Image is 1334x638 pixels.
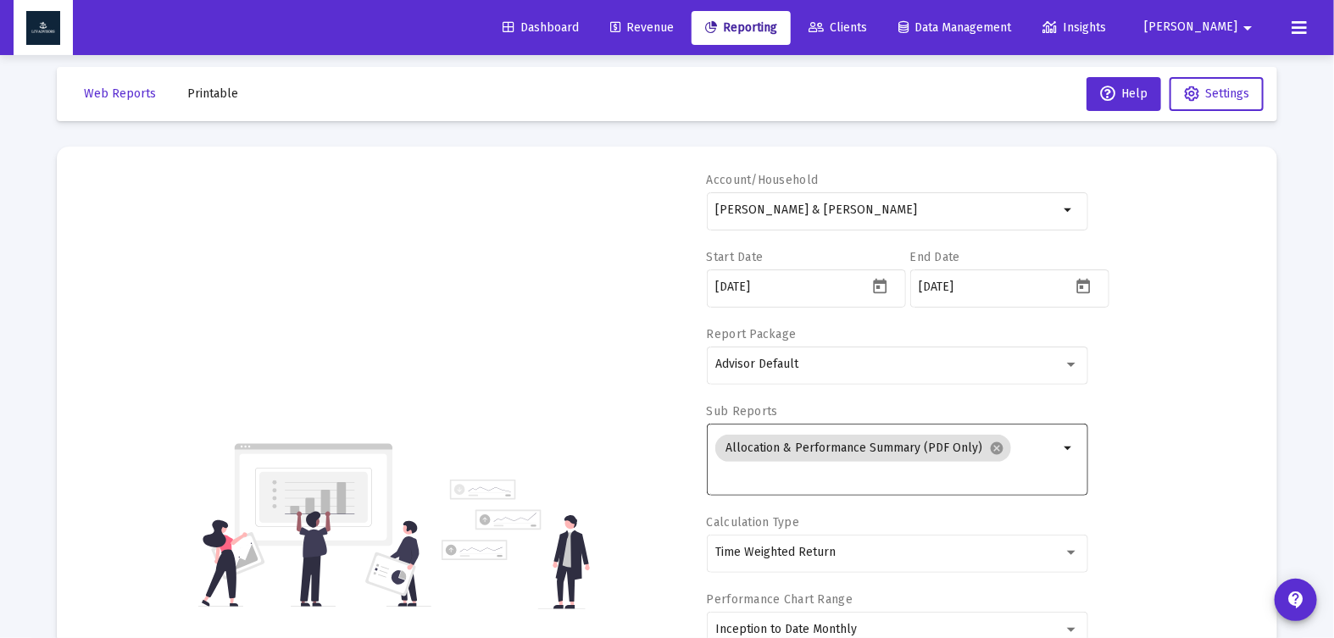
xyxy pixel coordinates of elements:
[1100,86,1148,101] span: Help
[1059,438,1079,458] mat-icon: arrow_drop_down
[1124,10,1278,44] button: [PERSON_NAME]
[1087,77,1161,111] button: Help
[715,435,1011,462] mat-chip: Allocation & Performance Summary (PDF Only)
[707,515,799,530] label: Calculation Type
[442,480,590,609] img: reporting-alt
[1144,20,1237,35] span: [PERSON_NAME]
[489,11,592,45] a: Dashboard
[707,250,764,264] label: Start Date
[898,20,1011,35] span: Data Management
[84,86,156,101] span: Web Reports
[597,11,687,45] a: Revenue
[503,20,579,35] span: Dashboard
[715,203,1059,217] input: Search or select an account or household
[187,86,238,101] span: Printable
[795,11,881,45] a: Clients
[1042,20,1106,35] span: Insights
[1029,11,1120,45] a: Insights
[715,280,868,294] input: Select a date
[989,441,1004,456] mat-icon: cancel
[715,357,798,371] span: Advisor Default
[809,20,867,35] span: Clients
[715,545,836,559] span: Time Weighted Return
[868,274,892,298] button: Open calendar
[70,77,170,111] button: Web Reports
[715,622,857,636] span: Inception to Date Monthly
[885,11,1025,45] a: Data Management
[1237,11,1258,45] mat-icon: arrow_drop_down
[198,441,431,609] img: reporting
[707,404,778,419] label: Sub Reports
[1059,200,1079,220] mat-icon: arrow_drop_down
[705,20,777,35] span: Reporting
[1286,590,1306,610] mat-icon: contact_support
[174,77,252,111] button: Printable
[1205,86,1249,101] span: Settings
[707,327,797,341] label: Report Package
[919,280,1071,294] input: Select a date
[707,592,853,607] label: Performance Chart Range
[610,20,674,35] span: Revenue
[26,11,60,45] img: Dashboard
[1170,77,1264,111] button: Settings
[707,173,819,187] label: Account/Household
[1071,274,1096,298] button: Open calendar
[715,431,1059,485] mat-chip-list: Selection
[692,11,791,45] a: Reporting
[910,250,960,264] label: End Date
